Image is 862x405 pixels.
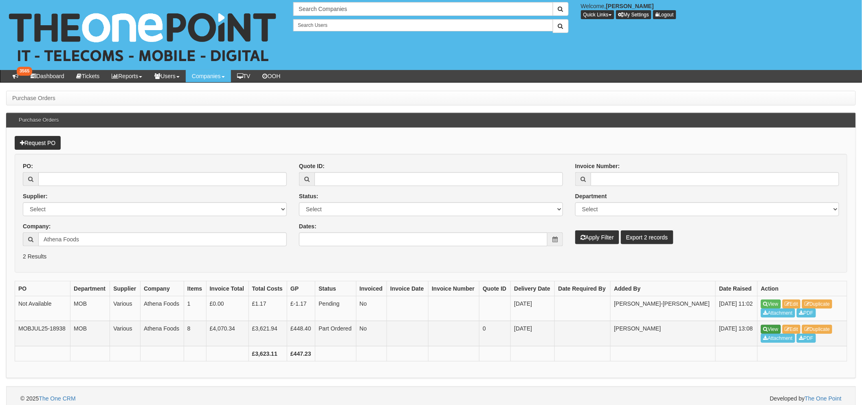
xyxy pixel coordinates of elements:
[15,281,70,296] th: PO
[315,296,356,321] td: Pending
[315,281,356,296] th: Status
[257,70,287,82] a: OOH
[15,113,63,127] h3: Purchase Orders
[511,296,555,321] td: [DATE]
[783,300,801,309] a: Edit
[110,296,141,321] td: Various
[581,10,614,19] button: Quick Links
[15,296,70,321] td: Not Available
[575,230,619,244] button: Apply Filter
[611,321,716,346] td: [PERSON_NAME]
[805,395,842,402] a: The One Point
[293,19,553,31] input: Search Users
[287,346,315,361] th: £447.23
[761,325,781,334] a: View
[23,222,51,230] label: Company:
[106,70,148,82] a: Reports
[758,281,847,296] th: Action
[206,321,248,346] td: £4,070.34
[479,321,511,346] td: 0
[616,10,652,19] a: My Settings
[15,321,70,346] td: MOBJUL25-18938
[231,70,257,82] a: TV
[206,296,248,321] td: £0.00
[716,296,758,321] td: [DATE] 11:02
[611,296,716,321] td: [PERSON_NAME]-[PERSON_NAME]
[17,67,32,76] span: 3565
[606,3,654,9] b: [PERSON_NAME]
[148,70,186,82] a: Users
[184,281,206,296] th: Items
[23,162,33,170] label: PO:
[23,252,839,261] p: 2 Results
[70,296,110,321] td: MOB
[761,309,795,317] a: Attachment
[110,321,141,346] td: Various
[761,300,781,309] a: View
[716,321,758,346] td: [DATE] 13:08
[12,94,55,102] li: Purchase Orders
[70,70,106,82] a: Tickets
[141,281,184,296] th: Company
[287,321,315,346] td: £448.40
[141,296,184,321] td: Athena Foods
[23,192,48,200] label: Supplier:
[248,281,287,296] th: Total Costs
[184,321,206,346] td: 8
[248,296,287,321] td: £1.17
[716,281,758,296] th: Date Raised
[248,321,287,346] td: £3,621.94
[575,192,607,200] label: Department
[555,281,611,296] th: Date Required By
[797,334,816,343] a: PDF
[287,296,315,321] td: £-1.17
[797,309,816,317] a: PDF
[70,281,110,296] th: Department
[186,70,231,82] a: Companies
[24,70,70,82] a: Dashboard
[575,2,862,19] div: Welcome,
[39,395,75,402] a: The One CRM
[621,230,673,244] a: Export 2 records
[248,346,287,361] th: £3,623.11
[761,334,795,343] a: Attachment
[356,281,387,296] th: Invoiced
[511,281,555,296] th: Delivery Date
[20,395,76,402] span: © 2025
[356,296,387,321] td: No
[575,162,620,170] label: Invoice Number:
[511,321,555,346] td: [DATE]
[70,321,110,346] td: MOB
[141,321,184,346] td: Athena Foods
[293,2,553,16] input: Search Companies
[611,281,716,296] th: Added By
[429,281,479,296] th: Invoice Number
[770,394,842,403] span: Developed by
[802,325,832,334] a: Duplicate
[479,281,511,296] th: Quote ID
[15,136,61,150] a: Request PO
[184,296,206,321] td: 1
[299,162,325,170] label: Quote ID:
[299,192,318,200] label: Status:
[287,281,315,296] th: GP
[299,222,317,230] label: Dates:
[110,281,141,296] th: Supplier
[387,281,429,296] th: Invoice Date
[783,325,801,334] a: Edit
[206,281,248,296] th: Invoice Total
[802,300,832,309] a: Duplicate
[653,10,676,19] a: Logout
[356,321,387,346] td: No
[315,321,356,346] td: Part Ordered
